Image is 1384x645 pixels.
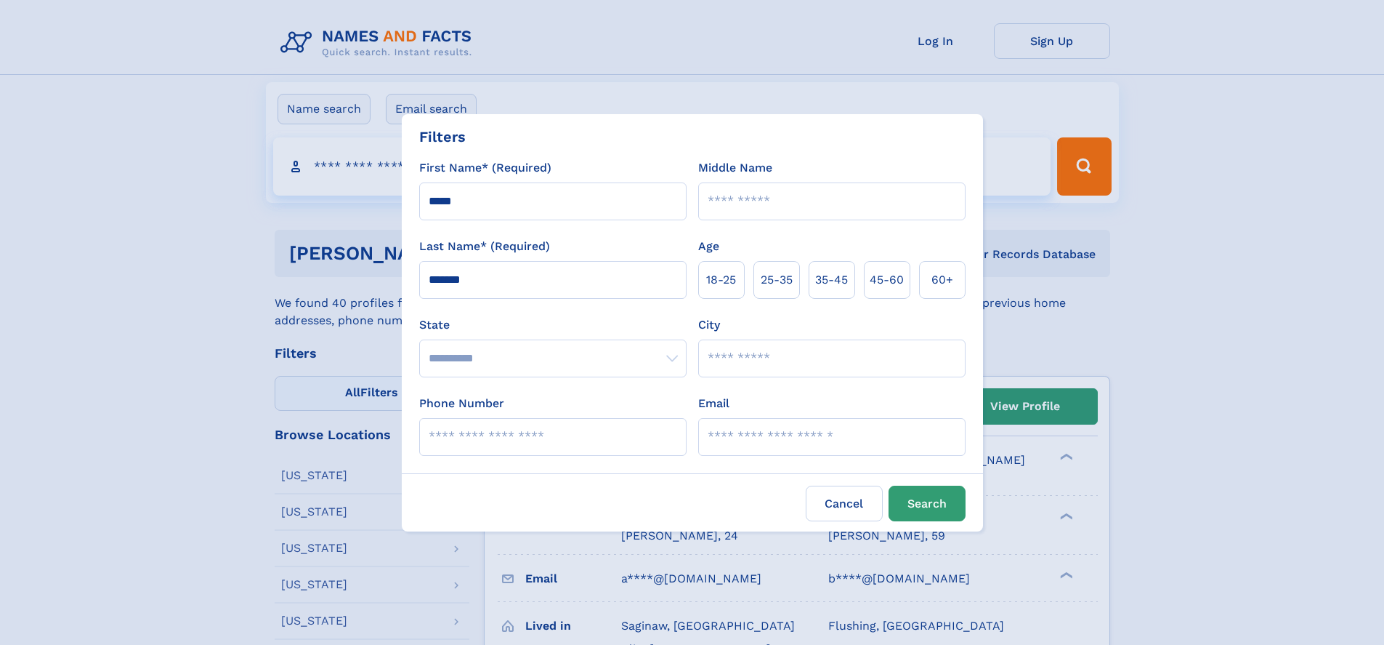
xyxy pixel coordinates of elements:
[889,486,966,521] button: Search
[806,486,883,521] label: Cancel
[419,395,504,412] label: Phone Number
[698,238,719,255] label: Age
[698,316,720,334] label: City
[419,159,551,177] label: First Name* (Required)
[815,271,848,289] span: 35‑45
[706,271,736,289] span: 18‑25
[419,316,687,334] label: State
[931,271,953,289] span: 60+
[698,159,772,177] label: Middle Name
[870,271,904,289] span: 45‑60
[419,238,550,255] label: Last Name* (Required)
[419,126,466,148] div: Filters
[761,271,793,289] span: 25‑35
[698,395,729,412] label: Email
